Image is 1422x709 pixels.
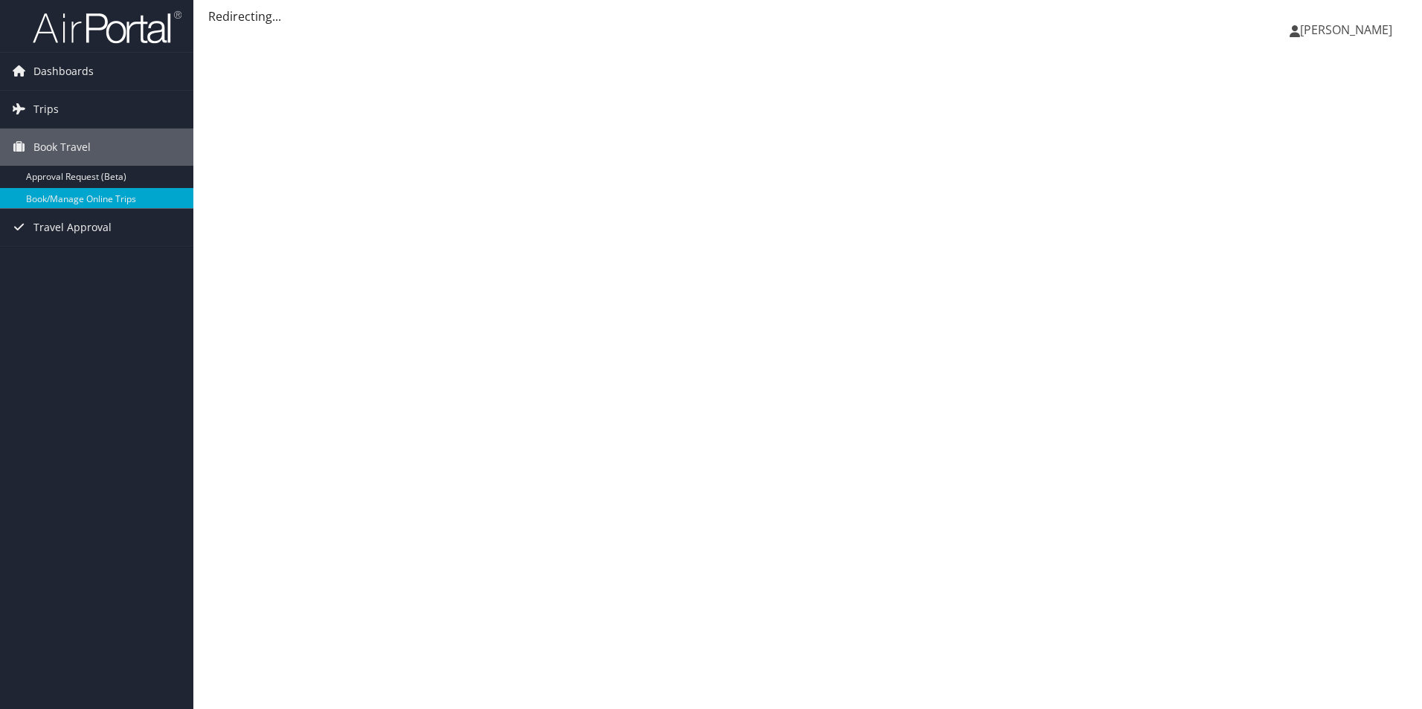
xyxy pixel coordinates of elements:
[33,209,112,246] span: Travel Approval
[1300,22,1392,38] span: [PERSON_NAME]
[33,53,94,90] span: Dashboards
[208,7,1407,25] div: Redirecting...
[33,129,91,166] span: Book Travel
[1290,7,1407,52] a: [PERSON_NAME]
[33,91,59,128] span: Trips
[33,10,181,45] img: airportal-logo.png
